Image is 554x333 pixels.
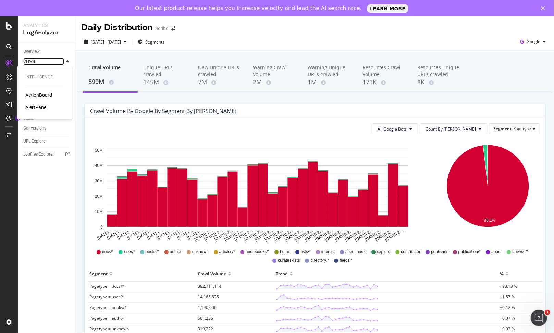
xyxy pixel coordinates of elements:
span: Segment [493,126,512,132]
span: curates-lists [278,258,300,263]
span: 661,235 [198,315,213,321]
span: books/* [146,249,159,255]
span: Segments [145,39,164,45]
span: browse/* [512,249,528,255]
div: Segment [89,268,108,279]
span: 882,711,114 [198,283,221,289]
span: Pagetype [513,126,531,132]
div: Analytics [23,22,70,29]
a: Logfiles Explorer [23,151,71,158]
span: [DATE] - [DATE] [91,39,121,45]
div: Intelligence [25,74,64,80]
div: New Unique URLs crawled [198,64,242,78]
div: Crawl Volume by google by Segment by [PERSON_NAME] [90,108,236,114]
span: explore [377,249,390,255]
span: lists/* [301,249,311,255]
div: Crawl Volume [88,64,132,77]
div: URL Explorer [23,138,47,145]
button: Google [517,36,549,47]
div: Conversions [23,125,46,132]
span: articles/* [219,249,235,255]
div: 1M [308,78,352,87]
div: 7M [198,78,242,87]
a: AlertPanel [25,104,47,111]
div: Warning Unique URLs crawled [308,64,352,78]
div: Our latest product release helps you increase velocity and lead the AI search race. [135,5,362,12]
text: 98.1% [484,218,496,223]
span: Pagetype = author [89,315,124,321]
text: 30M [95,179,103,184]
div: % [500,268,504,279]
span: feeds/* [340,258,352,263]
div: Resources Crawl Volume [362,64,406,78]
span: +1.57 % [500,294,515,300]
span: 319,222 [198,326,213,332]
span: home [280,249,290,255]
span: user/* [124,249,135,255]
span: Pagetype = books/* [89,305,127,310]
button: [DATE] - [DATE] [82,36,129,47]
div: Daily Distribution [82,22,152,34]
span: interest [321,249,335,255]
span: +98.13 % [500,283,517,289]
svg: A chart. [90,140,425,243]
div: Unique URLs crawled [143,64,187,78]
div: Tooltip anchor [14,115,21,121]
span: audiobooks/* [246,249,269,255]
span: about [491,249,502,255]
text: 20M [95,194,103,199]
div: Overview [23,48,40,55]
span: author [170,249,182,255]
span: directory/* [310,258,329,263]
span: Count By Day [426,126,476,132]
a: Crawls [23,58,64,65]
button: Count By [PERSON_NAME] [420,123,487,134]
div: Trend [276,268,288,279]
a: Overview [23,48,71,55]
span: docs/* [102,249,113,255]
div: 145M [143,78,187,87]
text: 50M [95,148,103,153]
text: 40M [95,163,103,168]
div: Crawl Volume [198,268,226,279]
span: unknown [192,249,209,255]
div: Scribd [155,25,169,32]
span: sheetmusic [345,249,366,255]
div: LogAnalyzer [23,29,70,37]
a: LEARN MORE [367,4,408,13]
span: Google [527,39,540,45]
span: All Google Bots [378,126,407,132]
div: Resources Unique URLs crawled [417,64,461,78]
iframe: Intercom live chat [531,310,547,326]
span: publication/* [458,249,481,255]
span: Pagetype = docs/* [89,283,124,289]
div: Close [541,6,548,10]
div: 899M [88,77,132,86]
div: Crawls [23,58,36,65]
svg: A chart. [435,140,540,243]
div: 8K [417,78,461,87]
span: publisher [431,249,448,255]
div: arrow-right-arrow-left [171,26,175,31]
div: 171K [362,78,406,87]
span: Pagetype = user/* [89,294,124,300]
span: contributor [401,249,420,255]
text: 0 [100,225,103,230]
div: Logfiles Explorer [23,151,54,158]
span: 1,140,600 [198,305,217,310]
span: 14,165,835 [198,294,219,300]
span: +0.12 % [500,305,515,310]
a: ActionBoard [25,91,52,98]
span: 1 [545,310,550,315]
a: URL Explorer [23,138,71,145]
a: Conversions [23,125,71,132]
div: 2M [253,78,297,87]
span: +0.07 % [500,315,515,321]
span: Pagetype = unknown [89,326,129,332]
span: +0.03 % [500,326,515,332]
button: All Google Bots [372,123,418,134]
